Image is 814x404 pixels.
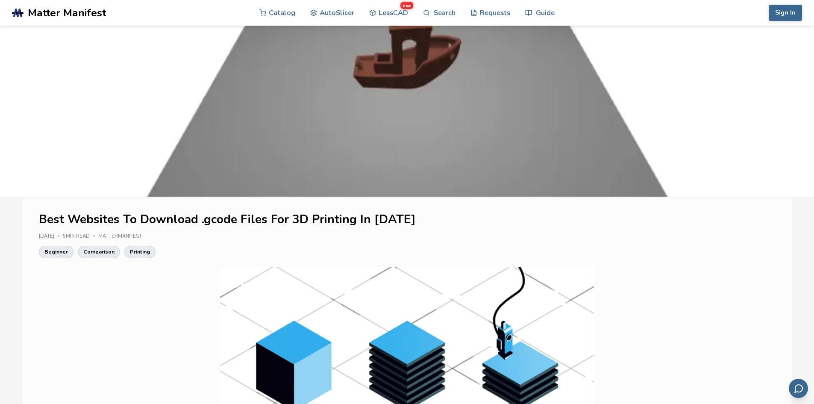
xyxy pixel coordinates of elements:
div: MatterManifest [98,234,148,239]
span: Matter Manifest [28,7,106,19]
a: Printing [124,246,156,258]
a: Beginner [39,246,73,258]
button: Send feedback via email [789,379,808,398]
div: [DATE] [39,234,63,239]
a: Comparison [78,246,120,258]
div: 5 min read [63,234,98,239]
button: Sign In [769,5,802,21]
span: new [400,2,413,9]
h1: Best Websites To Download .gcode Files For 3D Printing In [DATE] [39,213,776,226]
